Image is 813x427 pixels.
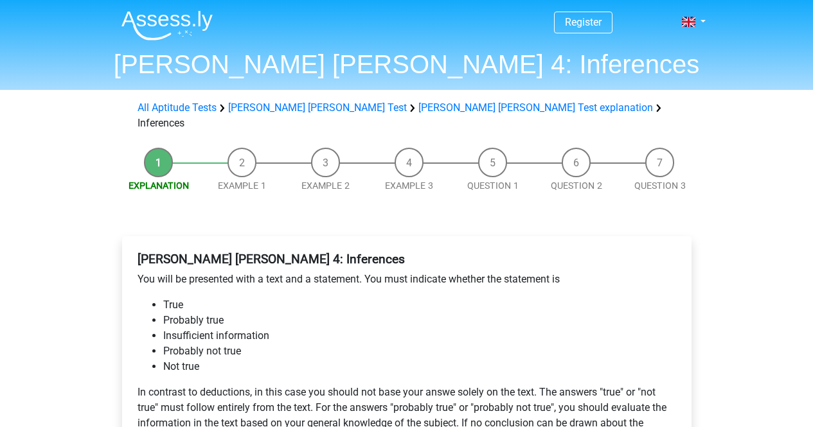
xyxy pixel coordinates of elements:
a: Example 2 [301,180,350,191]
div: Inferences [132,100,681,131]
li: Probably not true [163,344,676,359]
a: Explanation [129,180,189,191]
li: True [163,297,676,313]
h1: [PERSON_NAME] [PERSON_NAME] 4: Inferences [111,49,702,80]
p: You will be presented with a text and a statement. You must indicate whether the statement is [138,272,676,287]
a: All Aptitude Tests [138,101,217,114]
a: Example 1 [218,180,266,191]
li: Insufficient information [163,328,676,344]
a: Register [565,16,602,28]
a: [PERSON_NAME] [PERSON_NAME] Test explanation [418,101,653,114]
li: Probably true [163,313,676,328]
a: Example 3 [385,180,433,191]
li: Not true [163,359,676,374]
a: Question 3 [634,180,686,191]
a: Question 2 [551,180,602,191]
a: Question 1 [467,180,519,191]
a: [PERSON_NAME] [PERSON_NAME] Test [228,101,407,114]
img: Assessly [121,10,213,40]
b: [PERSON_NAME] [PERSON_NAME] 4: Inferences [138,252,405,266]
